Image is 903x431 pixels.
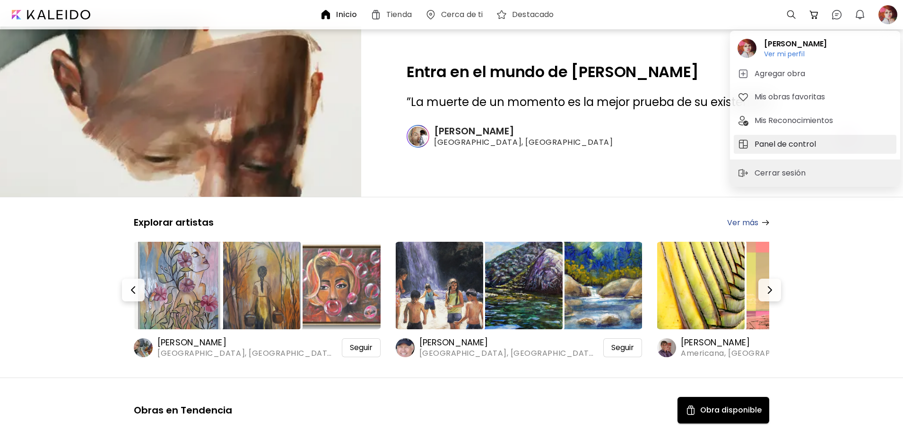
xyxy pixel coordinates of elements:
[738,68,749,79] img: tab
[734,64,896,83] button: tabAgregar obra
[734,164,812,183] button: sign-outCerrar sesión
[764,38,827,50] h2: [PERSON_NAME]
[734,111,896,130] button: tabMis Reconocimientos
[764,50,827,58] h6: Ver mi perfil
[734,88,896,106] button: tabMis obras favoritas
[738,115,749,126] img: tab
[755,68,808,79] h5: Agregar obra
[738,139,749,150] img: tab
[755,167,808,179] p: Cerrar sesión
[738,167,749,179] img: sign-out
[755,139,819,150] h5: Panel de control
[755,91,828,103] h5: Mis obras favoritas
[734,135,896,154] button: tabPanel de control
[738,91,749,103] img: tab
[755,115,836,126] h5: Mis Reconocimientos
